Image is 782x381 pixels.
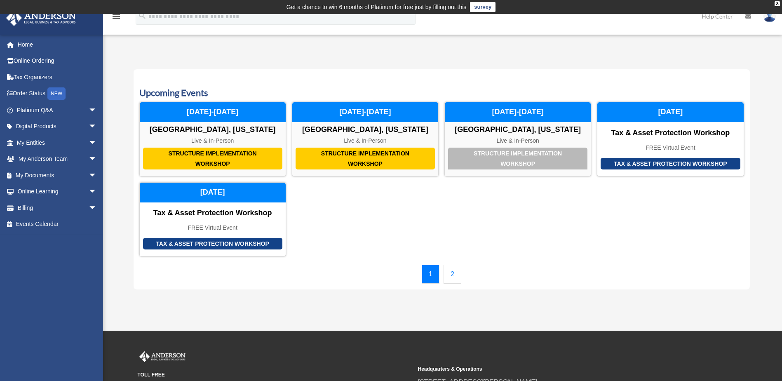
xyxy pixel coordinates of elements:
[89,134,105,151] span: arrow_drop_down
[422,265,439,284] a: 1
[138,11,147,20] i: search
[89,118,105,135] span: arrow_drop_down
[6,183,109,200] a: Online Learningarrow_drop_down
[6,53,109,69] a: Online Ordering
[139,182,286,256] a: Tax & Asset Protection Workshop Tax & Asset Protection Workshop FREE Virtual Event [DATE]
[139,87,744,99] h3: Upcoming Events
[111,14,121,21] a: menu
[140,183,286,202] div: [DATE]
[445,125,591,134] div: [GEOGRAPHIC_DATA], [US_STATE]
[138,351,187,362] img: Anderson Advisors Platinum Portal
[89,200,105,216] span: arrow_drop_down
[763,10,776,22] img: User Pic
[597,129,743,138] div: Tax & Asset Protection Workshop
[470,2,496,12] a: survey
[6,69,109,85] a: Tax Organizers
[6,118,109,135] a: Digital Productsarrow_drop_down
[597,144,743,151] div: FREE Virtual Event
[143,148,282,169] div: Structure Implementation Workshop
[6,134,109,151] a: My Entitiesarrow_drop_down
[292,102,439,176] a: Structure Implementation Workshop [GEOGRAPHIC_DATA], [US_STATE] Live & In-Person [DATE]-[DATE]
[140,125,286,134] div: [GEOGRAPHIC_DATA], [US_STATE]
[47,87,66,100] div: NEW
[296,148,435,169] div: Structure Implementation Workshop
[775,1,780,6] div: close
[444,102,591,176] a: Structure Implementation Workshop [GEOGRAPHIC_DATA], [US_STATE] Live & In-Person [DATE]-[DATE]
[139,102,286,176] a: Structure Implementation Workshop [GEOGRAPHIC_DATA], [US_STATE] Live & In-Person [DATE]-[DATE]
[89,102,105,119] span: arrow_drop_down
[6,36,109,53] a: Home
[138,371,412,379] small: TOLL FREE
[6,200,109,216] a: Billingarrow_drop_down
[445,137,591,144] div: Live & In-Person
[292,102,438,122] div: [DATE]-[DATE]
[6,167,109,183] a: My Documentsarrow_drop_down
[6,151,109,167] a: My Anderson Teamarrow_drop_down
[89,183,105,200] span: arrow_drop_down
[418,365,693,374] small: Headquarters & Operations
[444,265,461,284] a: 2
[448,148,587,169] div: Structure Implementation Workshop
[140,102,286,122] div: [DATE]-[DATE]
[292,137,438,144] div: Live & In-Person
[601,158,740,170] div: Tax & Asset Protection Workshop
[111,12,121,21] i: menu
[597,102,743,122] div: [DATE]
[6,216,105,233] a: Events Calendar
[140,224,286,231] div: FREE Virtual Event
[89,167,105,184] span: arrow_drop_down
[286,2,467,12] div: Get a chance to win 6 months of Platinum for free just by filling out this
[143,238,282,250] div: Tax & Asset Protection Workshop
[292,125,438,134] div: [GEOGRAPHIC_DATA], [US_STATE]
[140,209,286,218] div: Tax & Asset Protection Workshop
[6,85,109,102] a: Order StatusNEW
[6,102,109,118] a: Platinum Q&Aarrow_drop_down
[597,102,744,176] a: Tax & Asset Protection Workshop Tax & Asset Protection Workshop FREE Virtual Event [DATE]
[4,10,78,26] img: Anderson Advisors Platinum Portal
[140,137,286,144] div: Live & In-Person
[89,151,105,168] span: arrow_drop_down
[445,102,591,122] div: [DATE]-[DATE]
